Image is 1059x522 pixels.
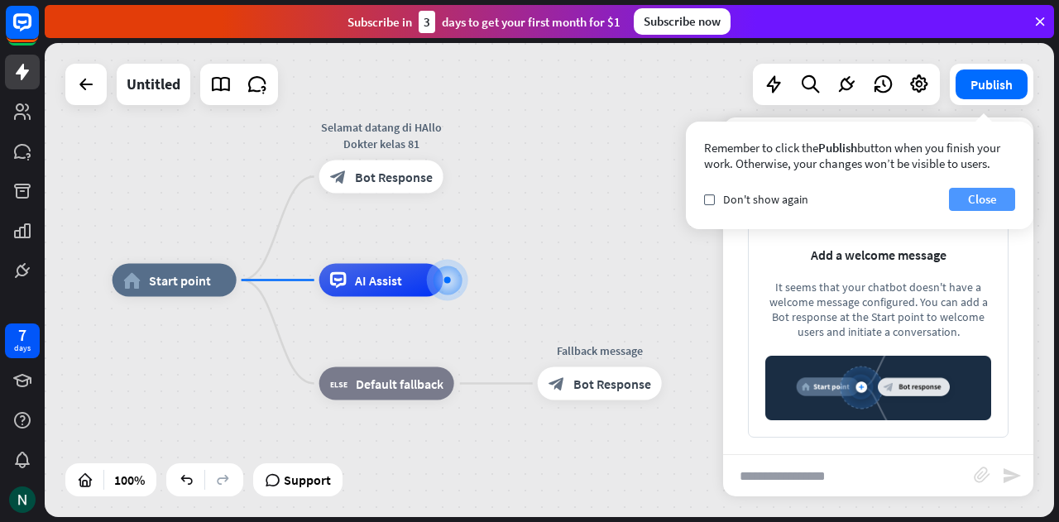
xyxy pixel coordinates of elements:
div: Subscribe in days to get your first month for $1 [347,11,621,33]
div: Add a welcome message [765,247,991,263]
span: Bot Response [355,169,433,185]
i: send [1002,466,1022,486]
div: Remember to click the button when you finish your work. Otherwise, your changes won’t be visible ... [704,140,1015,171]
i: block_bot_response [549,376,565,392]
div: Untitled [127,64,180,105]
div: 100% [109,467,150,493]
i: home_2 [123,272,141,289]
span: AI Assist [355,272,402,289]
button: Open LiveChat chat widget [13,7,63,56]
div: Fallback message [525,342,674,359]
div: Selamat datang di HAllo Dokter kelas 81 [307,119,456,152]
div: 3 [419,11,435,33]
i: block_fallback [330,376,347,392]
span: Support [284,467,331,493]
div: days [14,342,31,354]
div: 7 [18,328,26,342]
span: Default fallback [356,376,443,392]
button: Publish [956,69,1028,99]
i: block_bot_response [330,169,347,185]
span: Bot Response [573,376,651,392]
i: block_attachment [974,467,990,483]
span: Don't show again [723,192,808,207]
a: 7 days [5,323,40,358]
span: Publish [818,140,857,156]
div: It seems that your chatbot doesn't have a welcome message configured. You can add a Bot response ... [765,280,991,339]
span: Start point [149,272,211,289]
div: Subscribe now [634,8,731,35]
button: Close [949,188,1015,211]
